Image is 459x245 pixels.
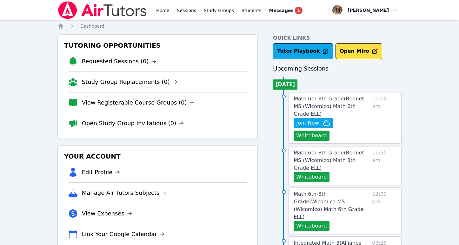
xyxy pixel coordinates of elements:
a: Link Your Google Calendar [82,230,165,239]
h3: Upcoming Sessions [273,64,402,73]
button: Open Miro [336,43,382,59]
span: Math 6th-8th Grade ( Bennet MS (Wicomico) Math 8th Grade ELL ) [294,150,364,171]
span: Dashboard [80,24,104,29]
a: View Registerable Course Groups (0) [82,98,195,107]
a: Study Group Replacements (0) [82,78,177,86]
h4: Quick Links [273,34,402,42]
a: Math 6th-8th Grade(Bennet MS (Wicomico) Math 6th Grade ELL) [294,95,369,118]
span: Join Now [296,119,319,127]
span: 12:00 pm [372,190,396,231]
button: Whiteboard [294,131,329,141]
span: 10:00 am [372,95,396,141]
a: Math 6th-8th Grade(Wicomico MS (Wicomico) Math 6th Grade ELL) [294,190,369,221]
span: Messages [269,7,293,14]
a: Math 6th-8th Grade(Bennet MS (Wicomico) Math 8th Grade ELL) [294,149,369,172]
button: Whiteboard [294,221,329,231]
a: View Expenses [82,209,132,218]
span: 10:55 am [372,149,396,182]
button: Join Now [294,118,333,128]
a: Tutor Playbook [273,43,333,59]
button: Whiteboard [294,172,329,182]
a: Edit Profile [82,168,120,177]
a: Dashboard [80,23,104,29]
a: Open Study Group Invitations (0) [82,119,184,128]
a: Manage Air Tutors Subjects [82,188,167,197]
span: 1 [295,7,303,14]
span: Math 6th-8th Grade ( Bennet MS (Wicomico) Math 6th Grade ELL ) [294,96,364,117]
a: Requested Sessions (0) [82,57,156,66]
h3: Your Account [63,151,253,162]
li: [DATE] [273,79,297,90]
img: Air Tutors [57,1,147,19]
nav: Breadcrumb [57,23,402,29]
h3: Tutoring Opportunities [63,40,253,51]
span: Math 6th-8th Grade ( Wicomico MS (Wicomico) Math 6th Grade ELL ) [294,191,363,220]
